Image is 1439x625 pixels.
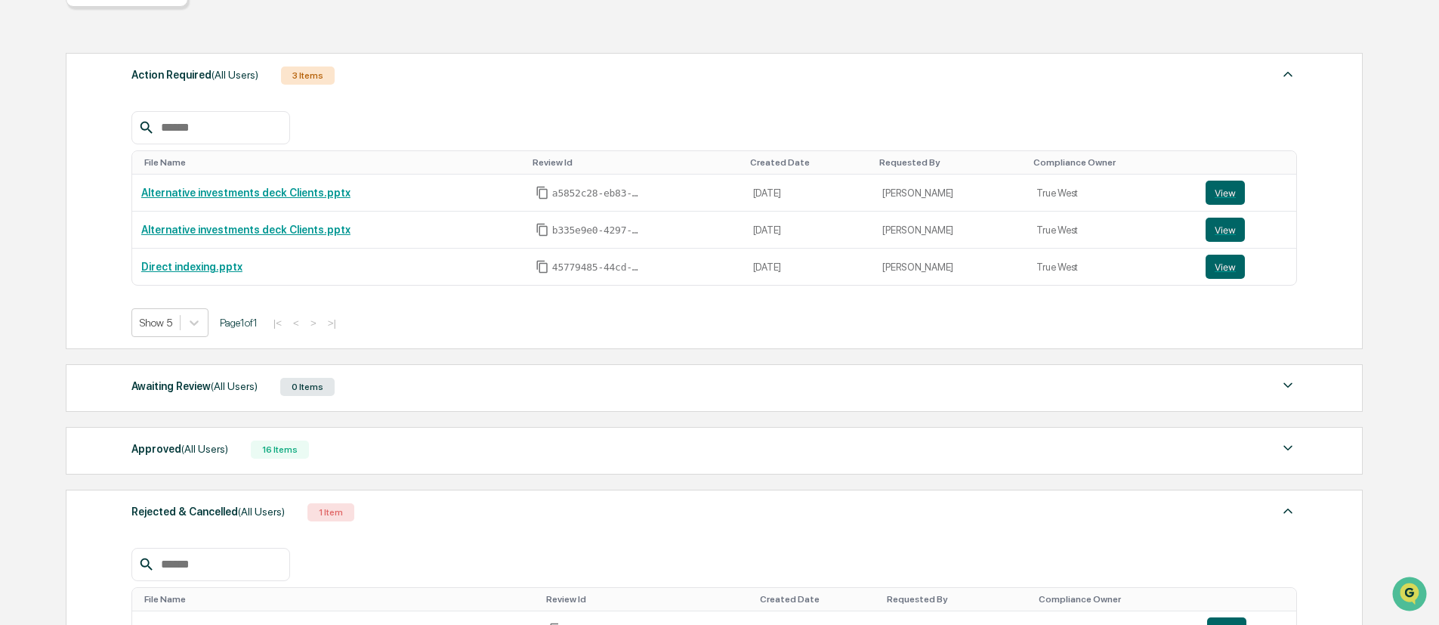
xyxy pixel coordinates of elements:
[873,175,1027,212] td: [PERSON_NAME]
[1279,376,1297,394] img: caret
[257,120,275,138] button: Start new chat
[307,503,354,521] div: 1 Item
[536,223,549,237] span: Copy Id
[306,317,321,330] button: >
[536,260,549,274] span: Copy Id
[750,157,868,168] div: Toggle SortBy
[281,67,335,85] div: 3 Items
[141,187,350,199] a: Alternative investments deck Clients.pptx
[181,443,228,455] span: (All Users)
[879,157,1021,168] div: Toggle SortBy
[1206,255,1287,279] a: View
[744,175,874,212] td: [DATE]
[131,65,258,85] div: Action Required
[9,213,101,240] a: 🔎Data Lookup
[30,219,95,234] span: Data Lookup
[9,184,103,212] a: 🖐️Preclearance
[15,32,275,56] p: How can we help?
[1279,439,1297,457] img: caret
[51,116,248,131] div: Start new chat
[1391,575,1431,616] iframe: Open customer support
[150,256,183,268] span: Pylon
[1027,175,1197,212] td: True West
[533,157,738,168] div: Toggle SortBy
[887,594,1026,605] div: Toggle SortBy
[131,439,228,459] div: Approved
[125,190,187,206] span: Attestations
[760,594,875,605] div: Toggle SortBy
[131,502,285,521] div: Rejected & Cancelled
[15,192,27,204] div: 🖐️
[1206,218,1287,242] a: View
[107,255,183,268] a: Powered byPylon
[110,192,122,204] div: 🗄️
[141,261,242,273] a: Direct indexing.pptx
[144,594,534,605] div: Toggle SortBy
[251,441,309,459] div: 16 Items
[1206,218,1245,242] button: View
[141,224,350,236] a: Alternative investments deck Clients.pptx
[1206,181,1245,205] button: View
[15,116,42,143] img: 1746055101610-c473b297-6a78-478c-a979-82029cc54cd1
[289,317,304,330] button: <
[1210,594,1289,605] div: Toggle SortBy
[1206,181,1287,205] a: View
[1209,157,1290,168] div: Toggle SortBy
[103,184,193,212] a: 🗄️Attestations
[269,317,286,330] button: |<
[744,249,874,285] td: [DATE]
[1033,157,1190,168] div: Toggle SortBy
[536,186,549,200] span: Copy Id
[323,317,341,330] button: >|
[552,187,643,200] span: a5852c28-eb83-4e81-bde1-07ebd55aefda
[51,131,191,143] div: We're available if you need us!
[1027,249,1197,285] td: True West
[220,317,258,329] span: Page 1 of 1
[212,69,258,81] span: (All Users)
[873,212,1027,249] td: [PERSON_NAME]
[552,224,643,237] span: b335e9e0-4297-44ff-b221-2cf61342488b
[1027,212,1197,249] td: True West
[873,249,1027,285] td: [PERSON_NAME]
[1039,594,1193,605] div: Toggle SortBy
[1279,502,1297,520] img: caret
[144,157,520,168] div: Toggle SortBy
[1279,65,1297,83] img: caret
[131,376,258,396] div: Awaiting Review
[552,261,643,274] span: 45779485-44cd-4849-ab27-d6848592165e
[211,380,258,392] span: (All Users)
[546,594,748,605] div: Toggle SortBy
[280,378,335,396] div: 0 Items
[238,506,285,518] span: (All Users)
[744,212,874,249] td: [DATE]
[15,221,27,233] div: 🔎
[30,190,97,206] span: Preclearance
[1206,255,1245,279] button: View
